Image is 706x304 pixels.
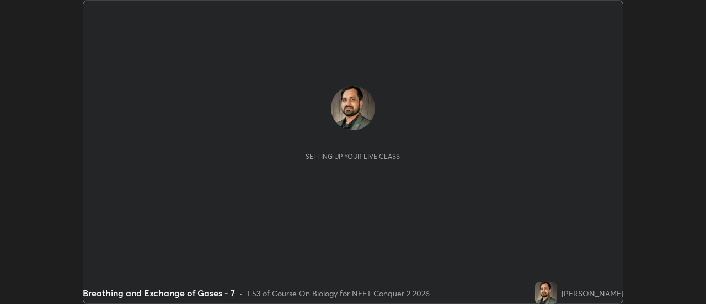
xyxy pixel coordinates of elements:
[306,152,400,161] div: Setting up your live class
[535,282,557,304] img: c6f1f51b65ab405e8839512a486be057.jpg
[239,287,243,299] div: •
[248,287,430,299] div: L53 of Course On Biology for NEET Conquer 2 2026
[331,86,375,130] img: c6f1f51b65ab405e8839512a486be057.jpg
[83,286,235,300] div: Breathing and Exchange of Gases - 7
[561,287,623,299] div: [PERSON_NAME]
